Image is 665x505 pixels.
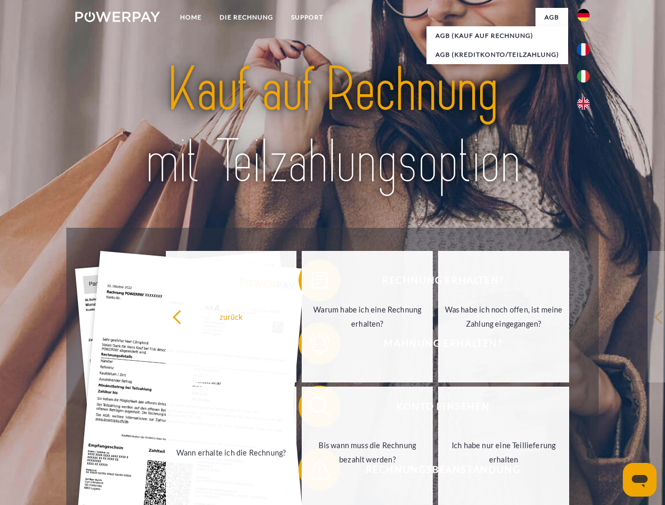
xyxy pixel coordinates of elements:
div: Ich habe nur eine Teillieferung erhalten [444,438,563,467]
iframe: Schaltfläche zum Öffnen des Messaging-Fensters [623,463,657,497]
div: Warum habe ich eine Rechnung erhalten? [308,302,426,331]
div: Wann erhalte ich die Rechnung? [172,445,291,459]
img: logo-powerpay-white.svg [75,12,160,22]
a: SUPPORT [282,8,332,27]
img: title-powerpay_de.svg [101,50,564,201]
a: AGB (Kauf auf Rechnung) [426,26,568,45]
a: Was habe ich noch offen, ist meine Zahlung eingegangen? [438,251,569,382]
a: agb [535,8,568,27]
div: zurück [172,309,291,324]
a: Home [171,8,211,27]
img: it [577,70,590,83]
img: fr [577,43,590,56]
a: DIE RECHNUNG [211,8,282,27]
div: Bis wann muss die Rechnung bezahlt werden? [308,438,426,467]
div: Was habe ich noch offen, ist meine Zahlung eingegangen? [444,302,563,331]
img: de [577,9,590,22]
a: AGB (Kreditkonto/Teilzahlung) [426,45,568,64]
img: en [577,97,590,110]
